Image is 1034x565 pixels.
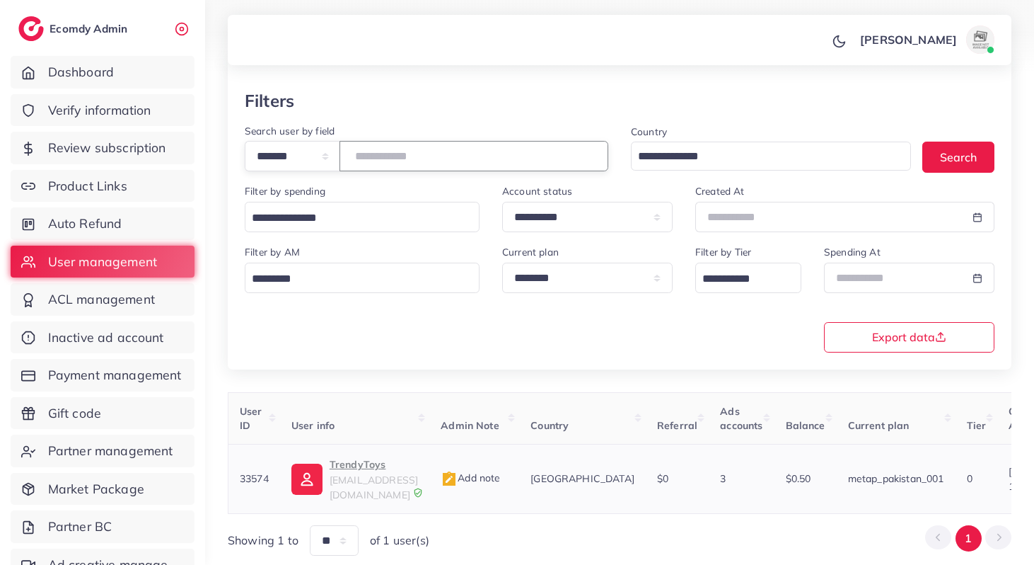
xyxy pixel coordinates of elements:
button: Go to page 1 [955,525,982,552]
span: Auto Refund [48,215,122,233]
span: Payment management [48,366,182,384]
span: Current plan [848,419,910,432]
p: [PERSON_NAME] [860,31,957,48]
label: Current plan [502,245,559,259]
label: Country [631,125,667,139]
span: User ID [240,405,262,432]
span: Add note [441,472,500,484]
a: logoEcomdy Admin [18,16,131,41]
label: Search user by field [245,124,335,138]
a: Product Links [11,170,194,202]
span: User management [48,253,157,271]
button: Search [922,142,994,172]
span: Partner management [48,442,173,460]
span: Balance [786,419,825,432]
div: Search for option [245,263,480,293]
span: Admin Note [441,419,499,432]
img: logo [18,16,44,41]
a: Dashboard [11,56,194,89]
span: Inactive ad account [48,329,164,347]
h2: Ecomdy Admin [50,22,131,35]
span: Dashboard [48,63,114,81]
a: Market Package [11,473,194,506]
label: Filter by Tier [695,245,751,259]
span: 0 [967,472,972,485]
span: [EMAIL_ADDRESS][DOMAIN_NAME] [330,474,418,501]
a: Inactive ad account [11,321,194,354]
span: Product Links [48,177,127,195]
span: metap_pakistan_001 [848,472,944,485]
span: Verify information [48,101,151,120]
a: ACL management [11,283,194,316]
button: Export data [824,322,994,353]
a: Partner management [11,435,194,467]
a: User management [11,246,194,278]
div: Search for option [631,142,911,171]
div: Search for option [245,202,480,232]
a: Verify information [11,94,194,127]
span: 33574 [240,472,269,485]
span: ACL management [48,290,155,309]
a: Auto Refund [11,207,194,240]
span: $0.50 [786,472,811,485]
span: Gift code [48,404,101,423]
span: of 1 user(s) [370,532,429,549]
img: admin_note.cdd0b510.svg [441,471,458,488]
label: Filter by spending [245,184,325,198]
input: Search for option [247,207,461,229]
span: Review subscription [48,139,166,157]
label: Filter by AM [245,245,300,259]
input: Search for option [697,268,783,290]
p: TrendyToys [330,456,418,473]
img: ic-user-info.36bf1079.svg [291,464,323,495]
a: Payment management [11,359,194,392]
input: Search for option [247,268,461,290]
span: Export data [872,331,946,343]
span: Ads accounts [720,405,762,432]
span: Tier [967,419,987,432]
h3: Filters [245,91,294,111]
a: [PERSON_NAME]avatar [852,25,1000,54]
span: Country [530,419,569,432]
a: Partner BC [11,510,194,543]
span: Referral [657,419,697,432]
span: User info [291,419,335,432]
span: Market Package [48,480,144,498]
label: Created At [695,184,745,198]
img: avatar [966,25,994,54]
span: $0 [657,472,668,485]
input: Search for option [633,146,893,168]
img: 9CAL8B2pu8EFxCJHYAAAAldEVYdGRhdGU6Y3JlYXRlADIwMjItMTItMDlUMDQ6NTg6MzkrMDA6MDBXSlgLAAAAJXRFWHRkYXR... [413,488,423,498]
span: Partner BC [48,518,112,536]
label: Spending At [824,245,881,259]
span: [GEOGRAPHIC_DATA] [530,472,634,485]
div: Search for option [695,263,801,293]
ul: Pagination [925,525,1011,552]
span: Showing 1 to [228,532,298,549]
a: TrendyToys[EMAIL_ADDRESS][DOMAIN_NAME] [291,456,418,502]
span: 3 [720,472,726,485]
a: Review subscription [11,132,194,164]
label: Account status [502,184,572,198]
a: Gift code [11,397,194,430]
